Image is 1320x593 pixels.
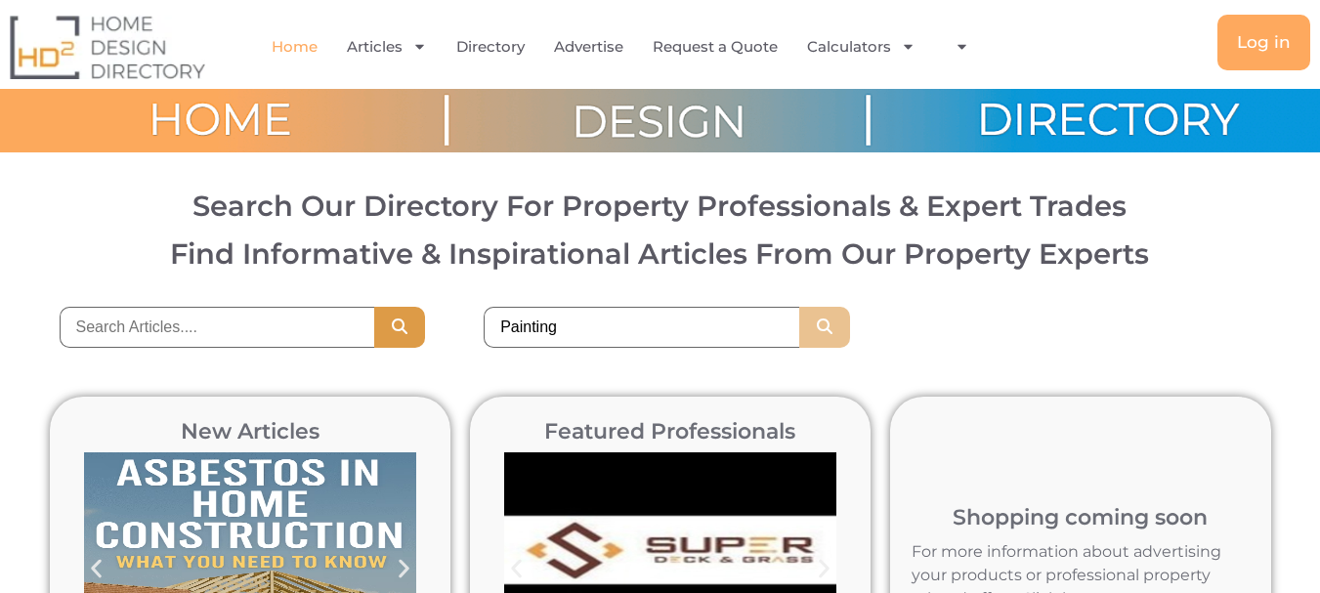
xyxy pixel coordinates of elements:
[347,24,427,69] a: Articles
[374,307,425,348] button: Search
[802,546,846,590] div: Next slide
[32,191,1288,220] h2: Search Our Directory For Property Professionals & Expert Trades
[74,546,118,590] div: Previous slide
[554,24,623,69] a: Advertise
[484,307,799,348] input: Search Directory....
[272,24,318,69] a: Home
[60,307,375,348] input: Search Articles....
[653,24,778,69] a: Request a Quote
[807,24,915,69] a: Calculators
[382,546,426,590] div: Next slide
[494,546,538,590] div: Previous slide
[32,239,1288,268] h3: Find Informative & Inspirational Articles From Our Property Experts
[494,421,846,443] h2: Featured Professionals
[1217,15,1310,70] a: Log in
[456,24,525,69] a: Directory
[799,307,850,348] button: Search
[270,24,985,69] nav: Menu
[1237,34,1291,51] span: Log in
[74,421,426,443] h2: New Articles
